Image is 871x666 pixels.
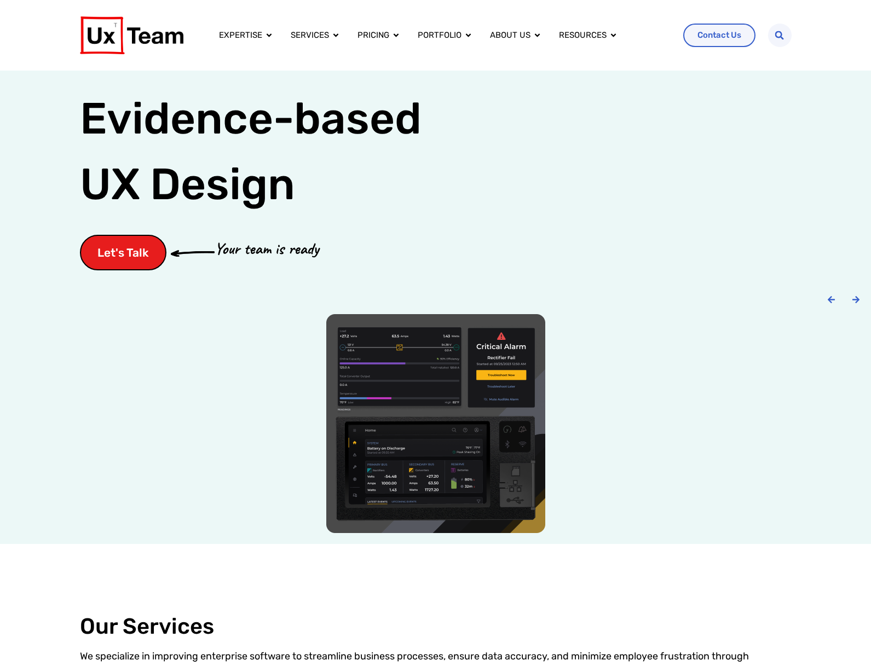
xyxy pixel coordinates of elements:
span: Let's Talk [97,247,149,258]
div: Menu Toggle [210,25,674,46]
a: About us [490,29,530,42]
p: Your team is ready [215,236,319,261]
a: Portfolio [418,29,462,42]
div: Previous [827,296,835,304]
a: Pricing [357,29,389,42]
img: Power conversion company hardware UI device ux design [326,314,545,533]
h1: Evidence-based [80,86,422,217]
a: Services [291,29,329,42]
img: UX Team Logo [80,16,183,54]
a: Expertise [219,29,262,42]
a: Let's Talk [80,235,166,270]
img: arrow-cta [171,250,215,256]
nav: Menu [210,25,674,46]
div: Search [768,24,792,47]
a: Resources [559,29,607,42]
div: Next [852,296,860,304]
a: Contact Us [683,24,755,47]
span: Contact Us [697,31,741,39]
div: Carousel [11,314,860,533]
span: UX Design [80,157,295,212]
h2: Our Services [80,614,792,639]
div: 1 of 6 [11,314,860,533]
